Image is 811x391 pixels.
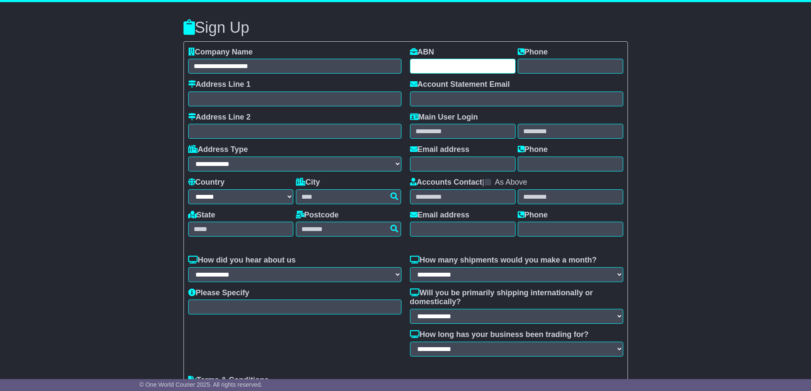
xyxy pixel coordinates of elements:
[518,145,548,154] label: Phone
[296,211,339,220] label: Postcode
[518,211,548,220] label: Phone
[188,211,215,220] label: State
[140,381,263,388] span: © One World Courier 2025. All rights reserved.
[188,113,251,122] label: Address Line 2
[296,178,320,187] label: City
[410,178,623,189] div: |
[188,48,253,57] label: Company Name
[188,288,249,298] label: Please Specify
[188,80,251,89] label: Address Line 1
[188,178,225,187] label: Country
[410,113,478,122] label: Main User Login
[410,288,623,307] label: Will you be primarily shipping internationally or domestically?
[410,145,470,154] label: Email address
[410,330,589,340] label: How long has your business been trading for?
[410,256,597,265] label: How many shipments would you make a month?
[518,48,548,57] label: Phone
[410,178,482,187] label: Accounts Contact
[183,19,628,36] h3: Sign Up
[188,376,269,385] label: Terms & Conditions
[188,145,248,154] label: Address Type
[188,256,296,265] label: How did you hear about us
[410,211,470,220] label: Email address
[410,48,434,57] label: ABN
[495,178,527,187] label: As Above
[410,80,510,89] label: Account Statement Email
